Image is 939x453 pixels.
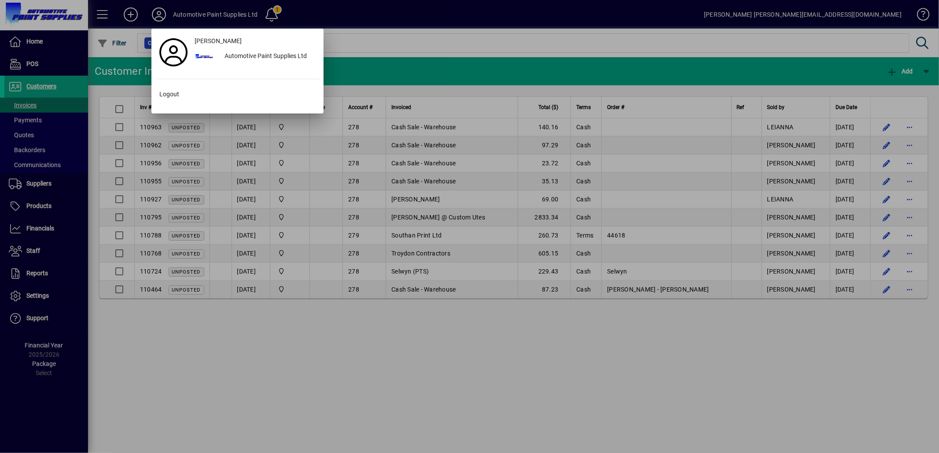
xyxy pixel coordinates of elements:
[217,49,319,65] div: Automotive Paint Supplies Ltd
[191,33,319,49] a: [PERSON_NAME]
[156,86,319,102] button: Logout
[191,49,319,65] button: Automotive Paint Supplies Ltd
[156,44,191,60] a: Profile
[195,37,242,46] span: [PERSON_NAME]
[159,90,179,99] span: Logout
